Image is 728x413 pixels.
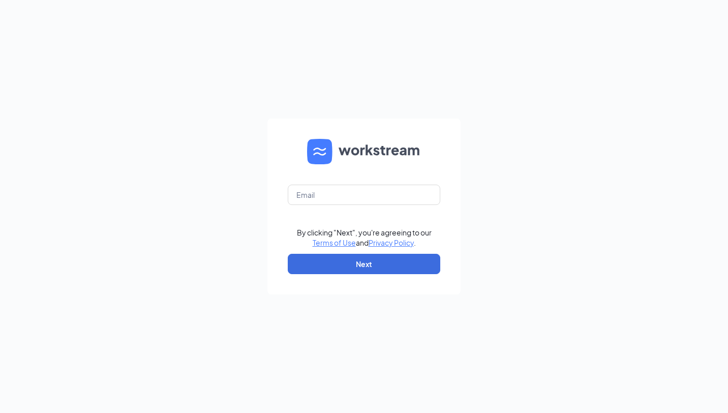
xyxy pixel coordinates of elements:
div: By clicking "Next", you're agreeing to our and . [297,227,432,248]
a: Terms of Use [313,238,356,247]
button: Next [288,254,440,274]
input: Email [288,185,440,205]
img: WS logo and Workstream text [307,139,421,164]
a: Privacy Policy [369,238,414,247]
